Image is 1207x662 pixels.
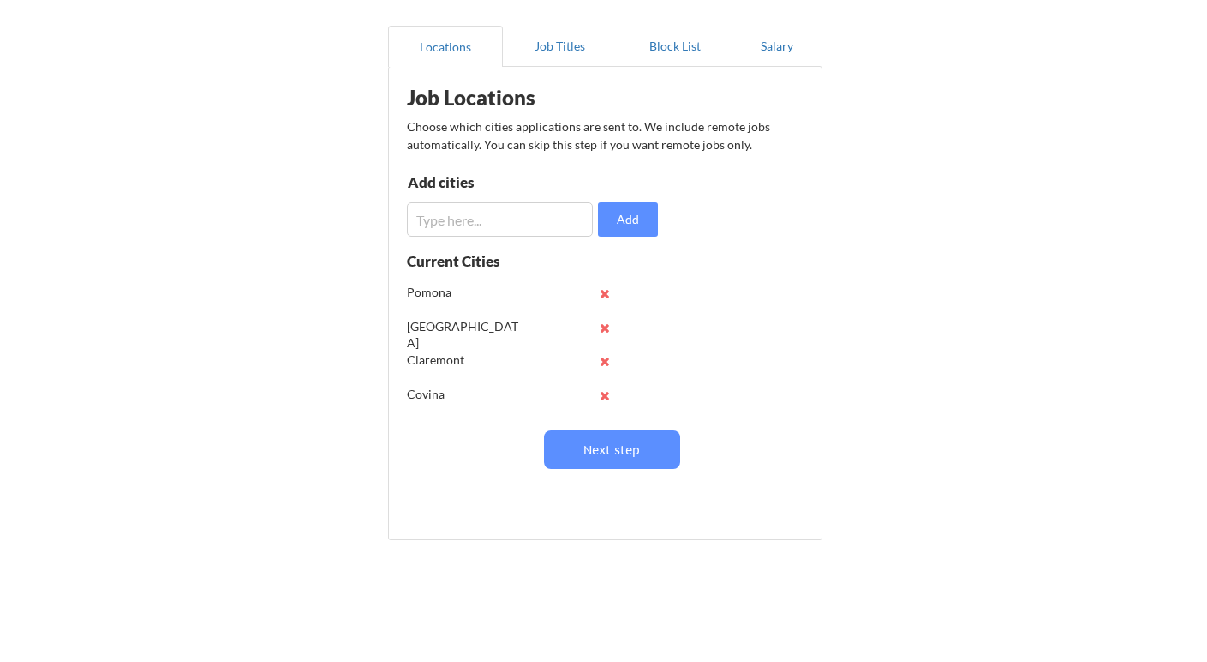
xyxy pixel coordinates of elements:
[407,87,623,108] div: Job Locations
[732,26,822,67] button: Salary
[407,254,537,268] div: Current Cities
[618,26,732,67] button: Block List
[407,117,801,153] div: Choose which cities applications are sent to. We include remote jobs automatically. You can skip ...
[407,202,593,237] input: Type here...
[407,284,519,301] div: Pomona
[598,202,658,237] button: Add
[408,175,585,190] div: Add cities
[407,318,519,352] div: [GEOGRAPHIC_DATA]
[503,26,618,67] button: Job Titles
[388,26,503,67] button: Locations
[407,352,519,369] div: Claremont
[544,430,680,469] button: Next step
[407,386,519,403] div: Covina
